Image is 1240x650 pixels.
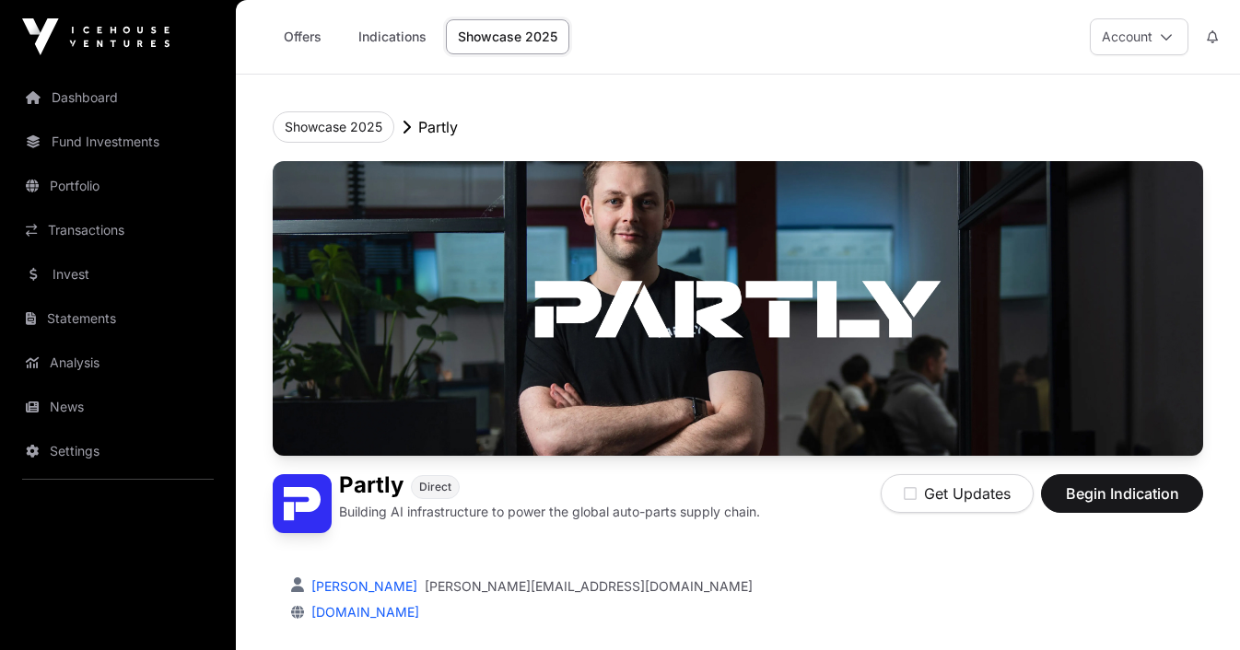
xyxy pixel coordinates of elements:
[425,577,753,596] a: [PERSON_NAME][EMAIL_ADDRESS][DOMAIN_NAME]
[446,19,569,54] a: Showcase 2025
[15,298,221,339] a: Statements
[15,77,221,118] a: Dashboard
[22,18,170,55] img: Icehouse Ventures Logo
[15,342,221,383] a: Analysis
[419,480,451,494] span: Direct
[1090,18,1188,55] button: Account
[1041,474,1203,513] button: Begin Indication
[1064,482,1180,505] span: Begin Indication
[15,166,221,206] a: Portfolio
[273,474,332,533] img: Partly
[339,474,404,499] h1: Partly
[273,111,394,143] button: Showcase 2025
[15,254,221,295] a: Invest
[273,161,1203,456] img: Partly
[1148,562,1240,650] iframe: Chat Widget
[15,431,221,471] a: Settings
[308,578,417,594] a: [PERSON_NAME]
[15,387,221,427] a: News
[346,19,439,54] a: Indications
[15,210,221,250] a: Transactions
[304,604,419,620] a: [DOMAIN_NAME]
[265,19,339,54] a: Offers
[881,474,1034,513] button: Get Updates
[339,503,760,521] p: Building AI infrastructure to power the global auto-parts supply chain.
[15,122,221,162] a: Fund Investments
[1041,493,1203,511] a: Begin Indication
[418,116,458,138] p: Partly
